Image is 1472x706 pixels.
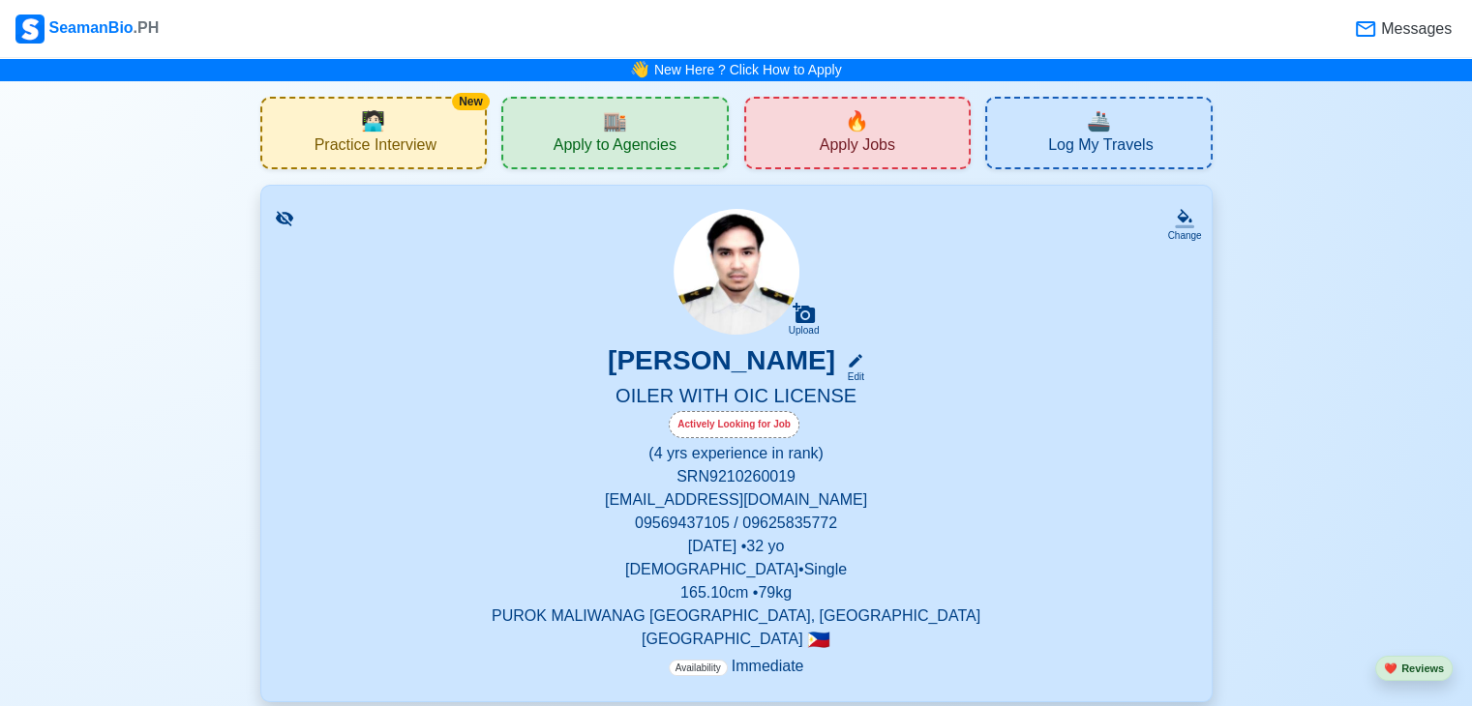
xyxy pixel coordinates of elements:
div: Actively Looking for Job [669,411,799,438]
p: SRN 9210260019 [285,465,1188,488]
span: agencies [603,106,627,135]
span: 🇵🇭 [807,631,830,649]
div: Edit [839,369,864,384]
h3: [PERSON_NAME] [608,344,835,384]
button: heartReviews [1375,656,1453,682]
span: Apply Jobs [820,135,895,160]
p: 165.10 cm • 79 kg [285,581,1188,604]
span: Messages [1377,17,1452,41]
p: [DATE] • 32 yo [285,535,1188,558]
div: New [452,93,490,110]
div: Change [1167,228,1201,243]
span: Apply to Agencies [554,135,676,160]
span: interview [361,106,385,135]
span: Availability [669,660,728,676]
a: New Here ? Click How to Apply [654,62,842,77]
div: Upload [789,325,820,337]
img: Logo [15,15,45,44]
span: Log My Travels [1048,135,1153,160]
span: .PH [134,19,160,36]
p: (4 yrs experience in rank) [285,442,1188,465]
p: Immediate [669,655,804,678]
span: travel [1087,106,1111,135]
span: Practice Interview [315,135,436,160]
div: SeamanBio [15,15,159,44]
p: 09569437105 / 09625835772 [285,512,1188,535]
span: heart [1384,662,1397,674]
span: new [845,106,869,135]
p: [GEOGRAPHIC_DATA] [285,628,1188,651]
p: [DEMOGRAPHIC_DATA] • Single [285,558,1188,581]
p: PUROK MALIWANAG [GEOGRAPHIC_DATA], [GEOGRAPHIC_DATA] [285,604,1188,628]
p: [EMAIL_ADDRESS][DOMAIN_NAME] [285,488,1188,512]
span: bell [629,57,651,82]
h5: OILER WITH OIC LICENSE [285,384,1188,411]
